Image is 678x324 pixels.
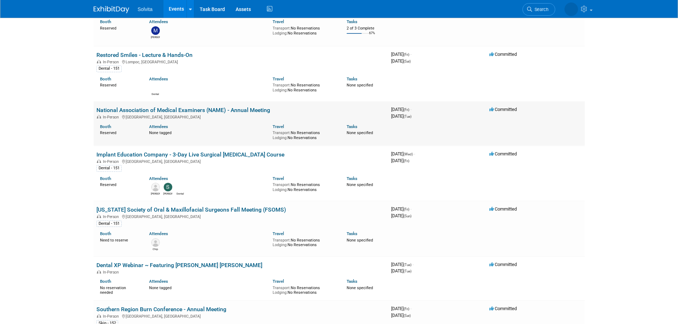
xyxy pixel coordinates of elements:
[96,158,385,164] div: [GEOGRAPHIC_DATA], [GEOGRAPHIC_DATA]
[489,262,517,267] span: Committed
[103,115,121,119] span: In-Person
[163,191,172,196] div: Scott Campbell
[96,313,385,319] div: [GEOGRAPHIC_DATA], [GEOGRAPHIC_DATA]
[273,284,336,295] div: No Reservations No Reservations
[100,76,111,81] a: Booth
[149,176,168,181] a: Attendees
[489,306,517,311] span: Committed
[391,313,411,318] span: [DATE]
[391,58,411,64] span: [DATE]
[96,151,284,158] a: Implant Education Company - 3-Day Live Surgical [MEDICAL_DATA] Course
[404,214,411,218] span: (Sun)
[391,268,411,273] span: [DATE]
[97,159,101,163] img: In-Person Event
[273,136,288,140] span: Lodging:
[522,3,555,16] a: Search
[391,52,411,57] span: [DATE]
[347,83,373,87] span: None specified
[532,7,548,12] span: Search
[404,115,411,118] span: (Tue)
[404,207,409,211] span: (Fri)
[100,237,139,243] div: Need to reserve
[404,53,409,57] span: (Fri)
[149,284,267,291] div: None tagged
[96,213,385,219] div: [GEOGRAPHIC_DATA], [GEOGRAPHIC_DATA]
[273,26,291,31] span: Transport:
[149,129,267,136] div: None tagged
[100,176,111,181] a: Booth
[149,76,168,81] a: Attendees
[412,262,414,267] span: -
[273,243,288,247] span: Lodging:
[149,231,168,236] a: Attendees
[391,151,415,156] span: [DATE]
[100,19,111,24] a: Booth
[151,238,160,247] img: Chip Shafer
[404,314,411,318] span: (Sat)
[564,2,578,16] img: Celeste Bombick
[151,247,160,251] div: Chip Shafer
[404,108,409,112] span: (Fri)
[103,314,121,319] span: In-Person
[100,284,139,295] div: No reservation needed
[273,181,336,192] div: No Reservations No Reservations
[273,231,284,236] a: Travel
[273,237,336,248] div: No Reservations No Reservations
[151,26,160,35] img: Matt Stanton
[97,270,101,273] img: In-Person Event
[273,31,288,36] span: Lodging:
[96,107,270,113] a: National Association of Medical Examiners (NAME) - Annual Meeting
[149,279,168,284] a: Attendees
[273,182,291,187] span: Transport:
[404,159,409,163] span: (Fri)
[100,181,139,187] div: Reserved
[96,262,262,269] a: Dental XP Webinar ~ Featuring [PERSON_NAME] [PERSON_NAME]
[391,213,411,218] span: [DATE]
[151,183,160,191] img: David Garfinkel
[347,124,357,129] a: Tasks
[164,183,172,191] img: Scott Campbell
[347,26,385,31] div: 2 of 3 Complete
[404,269,411,273] span: (Tue)
[96,221,122,227] div: Dental - 151
[414,151,415,156] span: -
[347,279,357,284] a: Tasks
[347,231,357,236] a: Tasks
[404,59,411,63] span: (Sat)
[273,19,284,24] a: Travel
[100,231,111,236] a: Booth
[97,60,101,63] img: In-Person Event
[97,115,101,118] img: In-Person Event
[273,238,291,243] span: Transport:
[138,6,153,12] span: Solvita
[347,131,373,135] span: None specified
[273,124,284,129] a: Travel
[97,214,101,218] img: In-Person Event
[489,151,517,156] span: Committed
[273,25,336,36] div: No Reservations No Reservations
[149,19,168,24] a: Attendees
[103,159,121,164] span: In-Person
[96,114,385,119] div: [GEOGRAPHIC_DATA], [GEOGRAPHIC_DATA]
[273,81,336,92] div: No Reservations No Reservations
[176,191,185,196] div: Dental Events
[410,107,411,112] span: -
[489,206,517,212] span: Committed
[347,19,357,24] a: Tasks
[97,314,101,318] img: In-Person Event
[273,76,284,81] a: Travel
[103,60,121,64] span: In-Person
[489,52,517,57] span: Committed
[273,129,336,140] div: No Reservations No Reservations
[404,307,409,311] span: (Fri)
[391,306,411,311] span: [DATE]
[103,270,121,275] span: In-Person
[273,176,284,181] a: Travel
[404,263,411,267] span: (Tue)
[410,306,411,311] span: -
[273,88,288,92] span: Lodging:
[96,206,286,213] a: [US_STATE] Society of Oral & Maxillofacial Surgeons Fall Meeting (FSOMS)
[273,131,291,135] span: Transport:
[391,113,411,119] span: [DATE]
[96,65,122,72] div: Dental - 151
